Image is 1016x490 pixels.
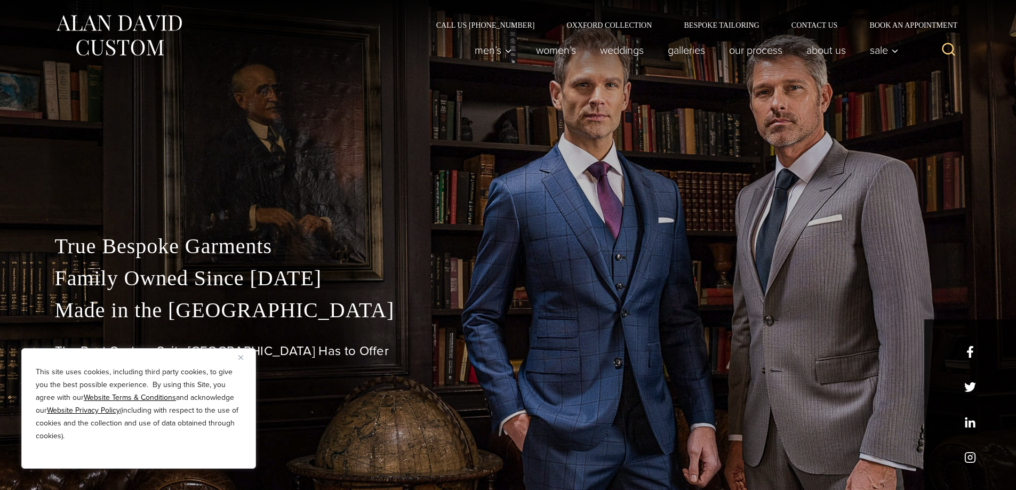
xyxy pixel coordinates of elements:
a: About Us [794,39,858,61]
a: Galleries [655,39,717,61]
img: Close [238,355,243,360]
p: This site uses cookies, including third party cookies, to give you the best possible experience. ... [36,366,242,443]
a: Oxxford Collection [550,21,668,29]
span: Men’s [475,45,512,55]
a: weddings [588,39,655,61]
p: True Bespoke Garments Family Owned Since [DATE] Made in the [GEOGRAPHIC_DATA] [55,230,962,326]
nav: Primary Navigation [462,39,904,61]
button: Close [238,351,251,364]
a: Website Terms & Conditions [84,392,176,403]
a: Our Process [717,39,794,61]
nav: Secondary Navigation [420,21,962,29]
h1: The Best Custom Suits [GEOGRAPHIC_DATA] Has to Offer [55,343,962,359]
button: View Search Form [936,37,962,63]
img: Alan David Custom [55,12,183,59]
a: Call Us [PHONE_NUMBER] [420,21,551,29]
a: Contact Us [775,21,854,29]
a: Book an Appointment [853,21,961,29]
a: Website Privacy Policy [47,405,120,416]
a: Bespoke Tailoring [668,21,775,29]
a: Women’s [524,39,588,61]
span: Sale [870,45,899,55]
